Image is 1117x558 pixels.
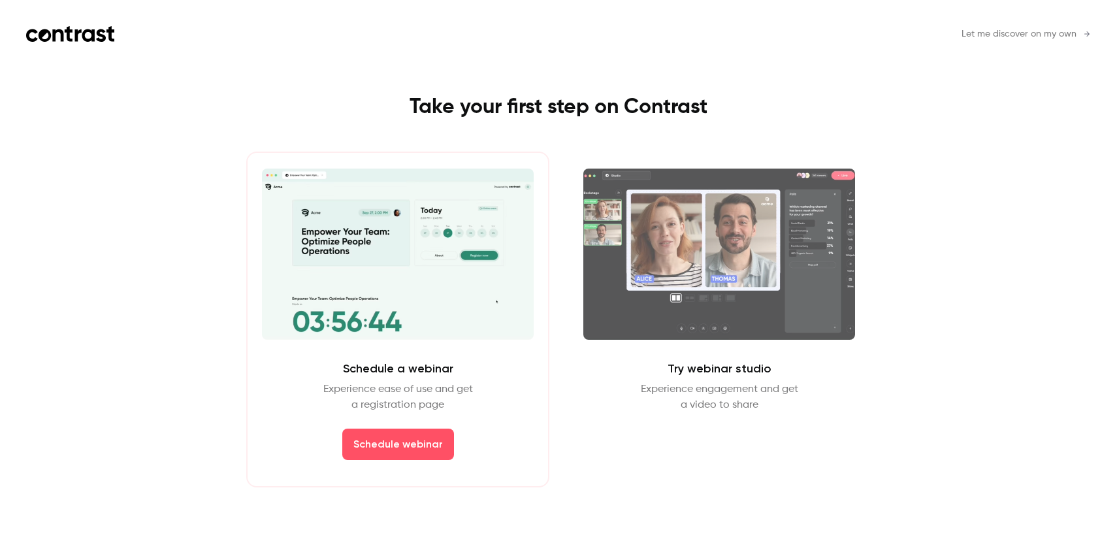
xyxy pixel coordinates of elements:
p: Experience ease of use and get a registration page [323,382,473,413]
p: Experience engagement and get a video to share [641,382,798,413]
span: Let me discover on my own [962,27,1077,41]
button: Schedule webinar [342,429,454,460]
h1: Take your first step on Contrast [220,94,897,120]
h2: Schedule a webinar [343,361,453,376]
h2: Try webinar studio [668,361,771,376]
